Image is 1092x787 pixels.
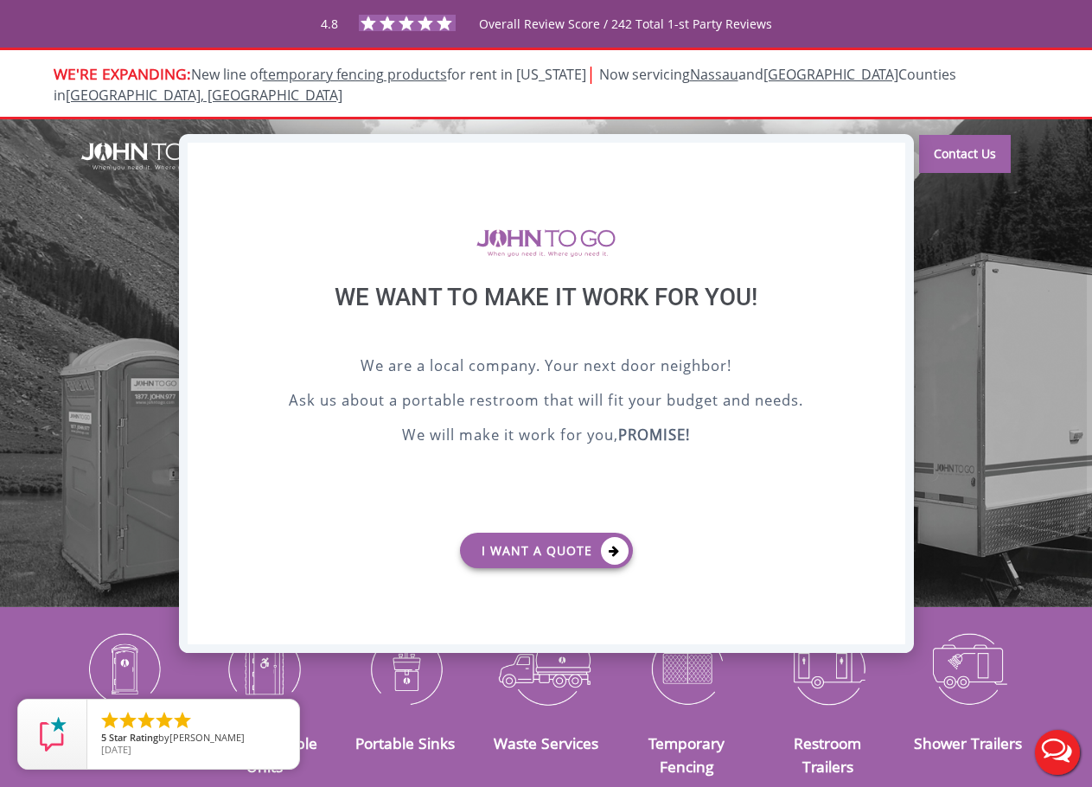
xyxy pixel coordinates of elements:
li:  [136,710,156,731]
p: Ask us about a portable restroom that will fit your budget and needs. [231,389,862,415]
li:  [154,710,175,731]
div: We want to make it work for you! [231,283,862,355]
a: I want a Quote [460,533,633,568]
b: PROMISE! [618,425,690,445]
p: We are a local company. Your next door neighbor! [231,355,862,381]
p: We will make it work for you, [231,424,862,450]
img: logo of viptogo [476,229,616,257]
li:  [118,710,138,731]
span: [PERSON_NAME] [169,731,245,744]
span: Star Rating [109,731,158,744]
div: X [878,143,904,172]
span: 5 [101,731,106,744]
img: Review Rating [35,717,70,752]
span: by [101,733,285,745]
button: Live Chat [1023,718,1092,787]
li:  [99,710,120,731]
span: [DATE] [101,743,131,756]
li:  [172,710,193,731]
